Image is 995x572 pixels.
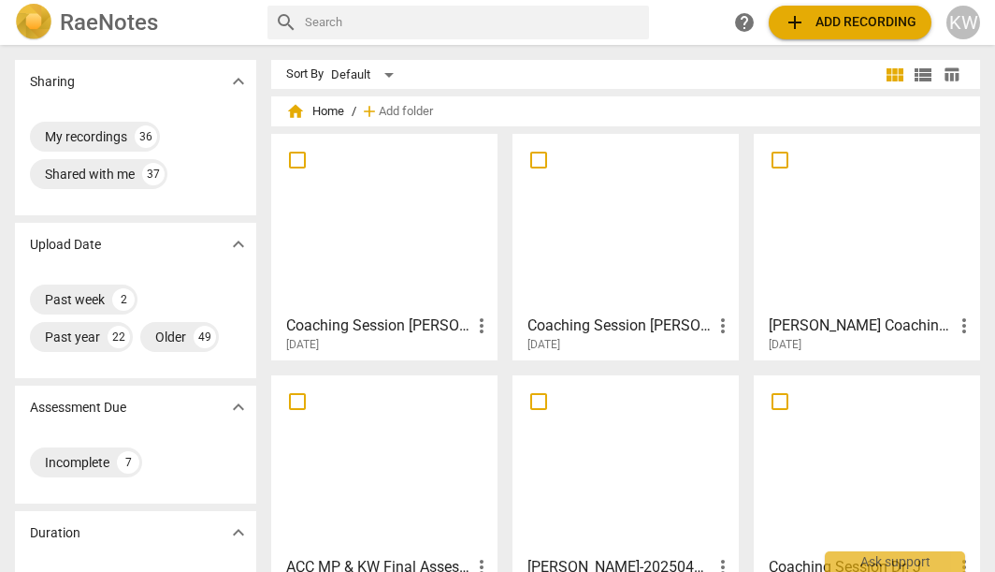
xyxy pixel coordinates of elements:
span: [DATE] [286,337,319,353]
img: Logo [15,4,52,41]
div: Shared with me [45,165,135,183]
div: My recordings [45,127,127,146]
span: more_vert [712,315,734,337]
button: Tile view [881,61,909,89]
p: Sharing [30,72,75,92]
h3: Coaching Session Laurie and Sam-20250815_142133-Meeting Recording [527,315,712,337]
span: more_vert [953,315,975,337]
div: Past year [45,328,100,346]
div: 2 [112,288,135,311]
button: Show more [224,393,252,421]
span: Add folder [379,105,433,119]
span: expand_more [227,233,250,256]
span: expand_more [227,70,250,93]
a: Coaching Session [PERSON_NAME] and [PERSON_NAME]-20250815_151821-Meeting Recording[DATE] [278,140,491,352]
h3: Laurie Coaching Jen [769,315,953,337]
a: Coaching Session [PERSON_NAME] and [PERSON_NAME]-20250815_142133-Meeting Recording[DATE] [519,140,732,352]
span: / [352,105,356,119]
div: 22 [108,326,130,348]
div: Past week [45,290,105,309]
a: Help [728,6,761,39]
h2: RaeNotes [60,9,158,36]
button: Table view [937,61,965,89]
button: Show more [224,67,252,95]
div: Older [155,328,186,346]
button: KW [946,6,980,39]
button: List view [909,61,937,89]
span: Add recording [784,11,916,34]
div: Default [331,60,400,90]
div: Sort By [286,67,324,81]
div: Ask support [825,551,965,572]
span: add [360,102,379,121]
span: view_module [884,64,906,86]
a: [PERSON_NAME] Coaching [PERSON_NAME][DATE] [760,140,973,352]
div: Incomplete [45,453,109,472]
button: Show more [224,230,252,258]
span: search [275,11,297,34]
div: 49 [194,326,216,348]
button: Upload [769,6,931,39]
p: Upload Date [30,235,101,255]
span: Home [286,102,344,121]
span: more_vert [470,315,493,337]
span: home [286,102,305,121]
span: add [784,11,806,34]
span: expand_more [227,521,250,544]
p: Duration [30,523,80,543]
div: 36 [135,125,157,148]
a: LogoRaeNotes [15,4,252,41]
span: [DATE] [527,337,560,353]
span: expand_more [227,396,250,418]
span: view_list [912,64,934,86]
div: 37 [142,163,165,185]
button: Show more [224,519,252,547]
p: Assessment Due [30,398,126,418]
div: 7 [117,451,139,474]
span: table_chart [943,66,960,83]
h3: Coaching Session Laurie and Sam-20250815_151821-Meeting Recording [286,315,470,337]
input: Search [305,7,642,37]
span: help [733,11,756,34]
span: [DATE] [769,337,801,353]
